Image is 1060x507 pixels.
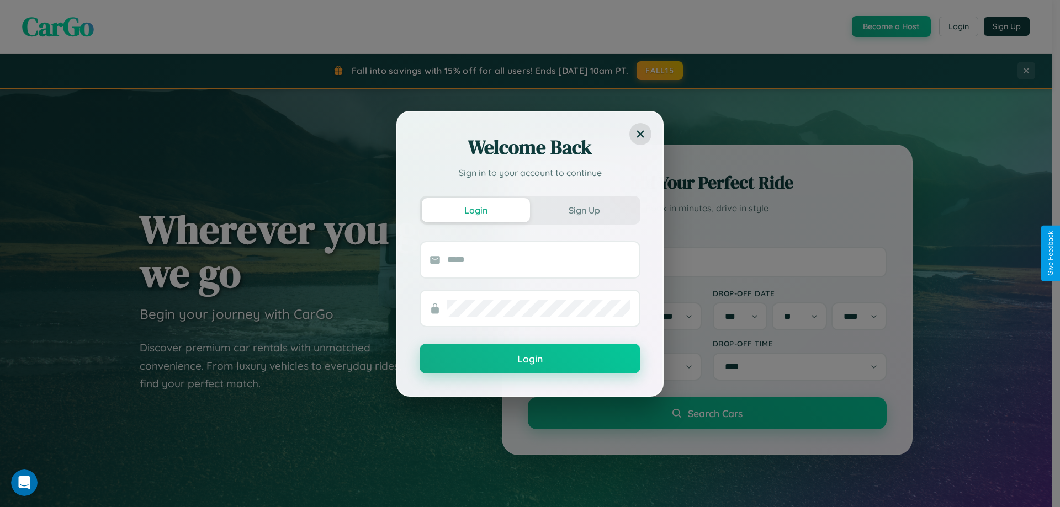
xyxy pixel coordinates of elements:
[420,344,640,373] button: Login
[530,198,638,222] button: Sign Up
[420,166,640,179] p: Sign in to your account to continue
[1047,231,1054,276] div: Give Feedback
[422,198,530,222] button: Login
[11,469,38,496] iframe: Intercom live chat
[420,134,640,161] h2: Welcome Back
